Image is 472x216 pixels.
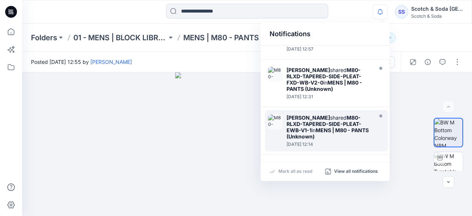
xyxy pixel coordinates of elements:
[287,127,369,140] strong: MENS | M80 - PANTS (Unknown)
[175,72,319,216] img: eyJhbGciOiJIUzI1NiIsImtpZCI6IjAiLCJzbHQiOiJzZXMiLCJ0eXAiOiJKV1QifQ.eyJkYXRhIjp7InR5cGUiOiJzdG9yYW...
[278,168,312,175] p: Mark all as read
[422,56,434,68] button: Details
[395,5,408,18] div: SS
[287,67,361,86] strong: M80-RLXD-TAPERED-SIDE-PLEAT-FXD-WB-V2-0
[287,67,371,92] div: shared in
[287,67,330,73] strong: [PERSON_NAME]
[287,47,371,52] div: Monday, August 11, 2025 12:57
[90,59,132,65] a: [PERSON_NAME]
[31,32,57,43] a: Folders
[434,152,463,181] img: BW M Bottom Turntable NRM
[287,114,371,140] div: shared in
[183,32,259,43] a: MENS | M80 - PANTS
[411,4,463,13] div: Scotch & Soda [GEOGRAPHIC_DATA]
[287,114,330,121] strong: [PERSON_NAME]
[434,119,462,147] img: BW M Bottom Colorway NRM
[73,32,167,43] a: 01 - MENS | BLOCK LIBRARY
[287,114,361,133] strong: M80-RLXD-TAPERED-SIDE-PLEAT-EWB-V1-1
[268,67,283,82] img: M80-RLXD-TAPERED-SIDE-PLEAT-FXD-WB-V2-0
[31,58,132,66] span: Posted [DATE] 12:55 by
[411,13,463,19] div: Scotch & Soda
[287,94,371,99] div: Monday, August 11, 2025 12:31
[261,23,390,45] div: Notifications
[334,168,378,175] p: View all notifications
[287,142,371,147] div: Friday, August 08, 2025 12:14
[287,79,362,92] strong: MENS | M80 - PANTS (Unknown)
[268,114,283,129] img: M80-RLXD-TAPERED-SIDE-PLEAT-EWB-V1-1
